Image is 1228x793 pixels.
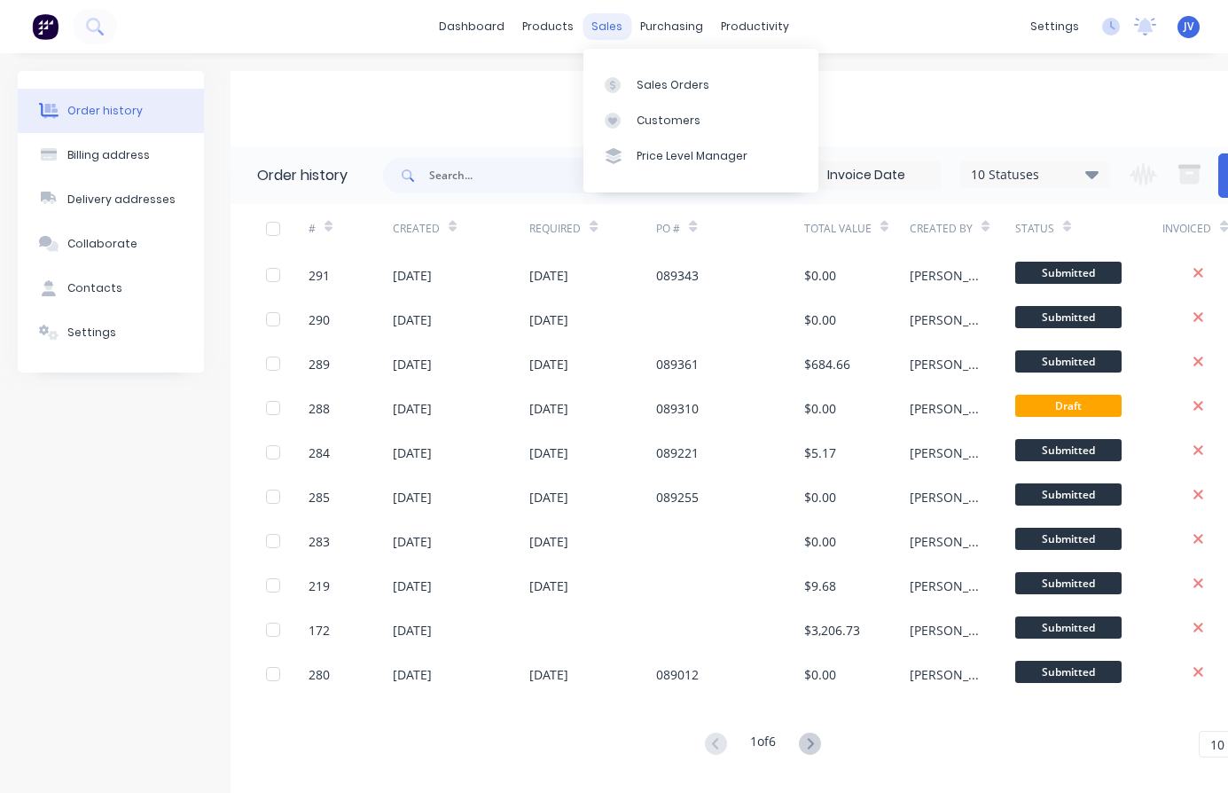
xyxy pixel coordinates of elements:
[1015,616,1122,639] span: Submitted
[910,577,980,595] div: [PERSON_NAME]
[804,204,910,253] div: Total Value
[393,488,432,506] div: [DATE]
[393,399,432,418] div: [DATE]
[67,192,176,208] div: Delivery addresses
[910,355,980,373] div: [PERSON_NAME]
[712,13,798,40] div: productivity
[804,444,836,462] div: $5.17
[804,355,850,373] div: $684.66
[583,103,818,138] a: Customers
[393,532,432,551] div: [DATE]
[393,310,432,329] div: [DATE]
[67,103,143,119] div: Order history
[792,162,941,189] input: Invoice Date
[529,399,568,418] div: [DATE]
[393,221,440,237] div: Created
[529,266,568,285] div: [DATE]
[529,444,568,462] div: [DATE]
[656,266,699,285] div: 089343
[804,266,836,285] div: $0.00
[804,399,836,418] div: $0.00
[18,89,204,133] button: Order history
[529,204,656,253] div: Required
[804,621,860,640] div: $3,206.73
[309,266,330,285] div: 291
[529,488,568,506] div: [DATE]
[67,280,122,296] div: Contacts
[430,13,513,40] a: dashboard
[1210,735,1224,754] span: 10
[1015,395,1122,417] span: Draft
[1015,306,1122,328] span: Submitted
[1015,221,1054,237] div: Status
[1162,221,1211,237] div: Invoiced
[1015,204,1163,253] div: Status
[18,266,204,310] button: Contacts
[309,221,316,237] div: #
[309,310,330,329] div: 290
[393,266,432,285] div: [DATE]
[18,177,204,222] button: Delivery addresses
[32,13,59,40] img: Factory
[309,399,330,418] div: 288
[1015,262,1122,284] span: Submitted
[910,310,980,329] div: [PERSON_NAME]
[631,13,712,40] div: purchasing
[1015,350,1122,373] span: Submitted
[656,665,699,684] div: 089012
[637,148,747,164] div: Price Level Manager
[429,158,605,193] input: Search...
[393,444,432,462] div: [DATE]
[637,77,709,93] div: Sales Orders
[804,488,836,506] div: $0.00
[583,138,818,174] a: Price Level Manager
[910,488,980,506] div: [PERSON_NAME]
[910,266,980,285] div: [PERSON_NAME]
[960,165,1109,185] div: 10 Statuses
[910,444,980,462] div: [PERSON_NAME]
[750,732,776,758] div: 1 of 6
[257,165,348,186] div: Order history
[529,532,568,551] div: [DATE]
[309,488,330,506] div: 285
[656,488,699,506] div: 089255
[910,399,980,418] div: [PERSON_NAME]
[67,147,150,163] div: Billing address
[529,577,568,595] div: [DATE]
[1015,572,1122,594] span: Submitted
[393,204,530,253] div: Created
[67,236,137,252] div: Collaborate
[18,310,204,355] button: Settings
[910,204,1015,253] div: Created By
[529,665,568,684] div: [DATE]
[583,67,818,102] a: Sales Orders
[1021,13,1088,40] div: settings
[309,665,330,684] div: 280
[804,665,836,684] div: $0.00
[656,444,699,462] div: 089221
[513,13,583,40] div: products
[1015,661,1122,683] span: Submitted
[804,577,836,595] div: $9.68
[656,221,680,237] div: PO #
[656,204,804,253] div: PO #
[804,221,872,237] div: Total Value
[1015,528,1122,550] span: Submitted
[309,577,330,595] div: 219
[529,221,581,237] div: Required
[656,355,699,373] div: 089361
[393,577,432,595] div: [DATE]
[910,665,980,684] div: [PERSON_NAME]
[910,532,980,551] div: [PERSON_NAME]
[309,532,330,551] div: 283
[583,13,631,40] div: sales
[637,113,700,129] div: Customers
[67,325,116,341] div: Settings
[656,399,699,418] div: 089310
[529,355,568,373] div: [DATE]
[309,444,330,462] div: 284
[309,204,393,253] div: #
[910,621,980,640] div: [PERSON_NAME]
[309,355,330,373] div: 289
[393,355,432,373] div: [DATE]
